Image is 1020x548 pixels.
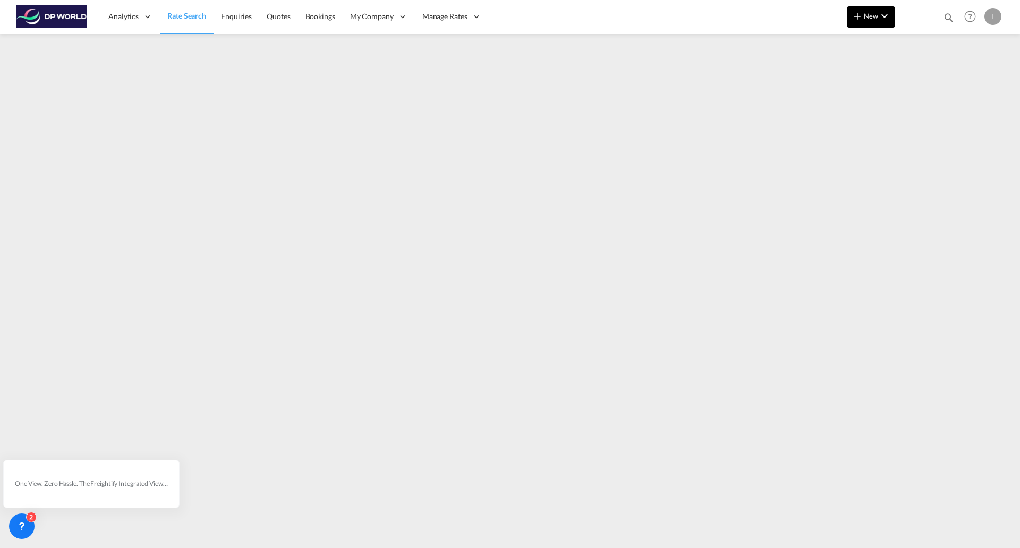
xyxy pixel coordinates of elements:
[267,12,290,21] span: Quotes
[943,12,955,23] md-icon: icon-magnify
[943,12,955,28] div: icon-magnify
[984,8,1001,25] div: L
[422,11,467,22] span: Manage Rates
[851,10,864,22] md-icon: icon-plus 400-fg
[108,11,139,22] span: Analytics
[350,11,394,22] span: My Company
[167,11,206,20] span: Rate Search
[221,12,252,21] span: Enquiries
[16,5,88,29] img: c08ca190194411f088ed0f3ba295208c.png
[305,12,335,21] span: Bookings
[851,12,891,20] span: New
[961,7,979,26] span: Help
[878,10,891,22] md-icon: icon-chevron-down
[961,7,984,27] div: Help
[847,6,895,28] button: icon-plus 400-fgNewicon-chevron-down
